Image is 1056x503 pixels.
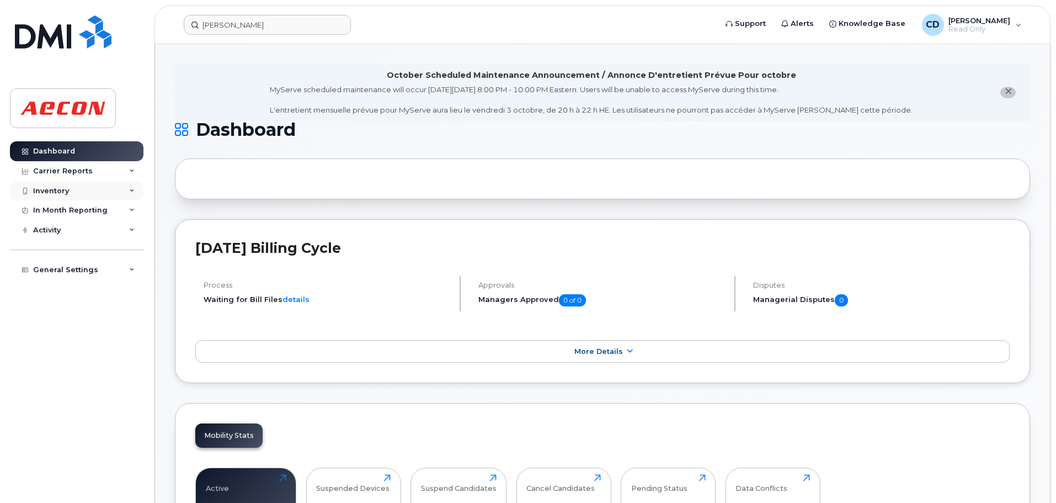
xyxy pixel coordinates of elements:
h5: Managers Approved [478,294,725,306]
button: close notification [1000,87,1016,98]
h5: Managerial Disputes [753,294,1010,306]
h2: [DATE] Billing Cycle [195,240,1010,256]
div: Suspended Devices [316,474,390,493]
span: 0 [835,294,848,306]
h4: Process [204,281,450,289]
div: Cancel Candidates [526,474,595,493]
h4: Disputes [753,281,1010,289]
a: details [282,295,310,304]
h4: Approvals [478,281,725,289]
div: Data Conflicts [735,474,787,493]
span: Dashboard [196,121,296,138]
div: Active [206,474,229,493]
div: Pending Status [631,474,687,493]
li: Waiting for Bill Files [204,294,450,305]
span: More Details [574,347,623,356]
span: 0 of 0 [559,294,586,306]
div: Suspend Candidates [421,474,497,493]
div: October Scheduled Maintenance Announcement / Annonce D'entretient Prévue Pour octobre [387,70,796,81]
div: MyServe scheduled maintenance will occur [DATE][DATE] 8:00 PM - 10:00 PM Eastern. Users will be u... [270,84,913,115]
